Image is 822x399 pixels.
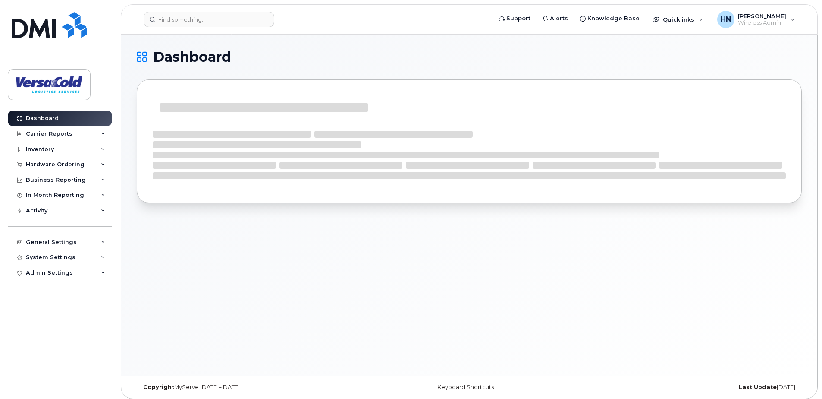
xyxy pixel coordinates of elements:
strong: Last Update [739,384,777,390]
div: [DATE] [580,384,802,391]
span: Dashboard [153,51,231,63]
a: Keyboard Shortcuts [437,384,494,390]
div: MyServe [DATE]–[DATE] [137,384,358,391]
strong: Copyright [143,384,174,390]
